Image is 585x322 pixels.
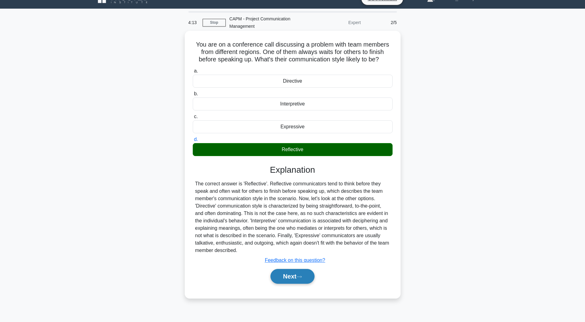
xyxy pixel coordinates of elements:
div: Reflective [193,143,393,156]
div: Expert [311,16,365,29]
span: b. [194,91,198,96]
h5: You are on a conference call discussing a problem with team members from different regions. One o... [192,41,393,64]
button: Next [270,269,315,284]
span: c. [194,114,198,119]
div: The correct answer is 'Reflective'. Reflective communicators tend to think before they speak and ... [195,180,390,254]
div: 2/5 [365,16,401,29]
div: Directive [193,75,393,88]
span: d. [194,137,198,142]
div: 4:13 [185,16,203,29]
div: Interpretive [193,97,393,110]
a: Stop [203,19,226,27]
div: CAPM - Project Communication Management [226,13,311,32]
h3: Explanation [196,165,389,175]
span: a. [194,68,198,73]
a: Feedback on this question? [265,258,325,263]
div: Expressive [193,120,393,133]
